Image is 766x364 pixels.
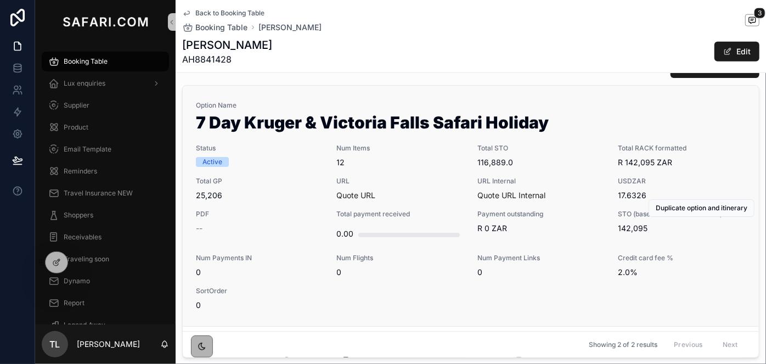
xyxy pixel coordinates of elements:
span: 0 [196,300,324,311]
a: Traveling soon [42,249,169,269]
span: Supplier [64,101,89,110]
span: Total STO [477,144,605,153]
span: 12 [337,157,465,168]
button: 3 [745,14,759,28]
span: Booking Table [64,57,108,66]
span: Status [196,144,324,153]
span: R 142,095 ZAR [618,157,746,168]
a: Travel Insurance NEW [42,183,169,203]
span: Booking Table [195,22,247,33]
span: 116,889.0 [477,157,605,168]
div: Active [202,157,222,167]
a: Booking Table [182,22,247,33]
a: Shoppers [42,205,169,225]
span: 0 [196,267,324,278]
span: Num Payment Links [477,254,605,262]
button: Edit [714,42,759,61]
span: Total GP [196,177,324,186]
a: Report [42,293,169,313]
span: Lux enquiries [64,79,105,88]
span: Back to Booking Table [195,9,264,18]
button: Duplicate option and itinerary [649,199,754,217]
span: Report [64,299,85,307]
div: scrollable content [35,44,176,324]
span: 3 [754,8,765,19]
a: Quote URL [337,191,376,200]
span: STO (based on invoices received) [618,210,746,219]
a: Product [42,117,169,137]
a: Legend Away [42,315,169,335]
a: Back to Booking Table [182,9,264,18]
span: URL [337,177,465,186]
a: Supplier [42,96,169,115]
a: [PERSON_NAME] [258,22,322,33]
div: 0.00 [337,223,354,245]
span: PDF [196,210,324,219]
h1: 7 Day Kruger & Victoria Falls Safari Holiday [196,114,746,135]
span: 0 [477,267,605,278]
span: Product [64,123,88,132]
span: Traveling soon [64,255,109,264]
span: Shoppers [64,211,93,220]
span: URL Internal [477,177,605,186]
span: -- [196,223,202,234]
a: Lux enquiries [42,74,169,93]
span: Option Name [196,101,746,110]
span: Payment outstanding [477,210,605,219]
a: Email Template [42,139,169,159]
span: Reminders [64,167,97,176]
span: Credit card fee % [618,254,746,262]
span: Travel Insurance NEW [64,189,133,198]
span: 25,206 [196,190,324,201]
span: Showing 2 of 2 results [589,340,657,349]
a: Dynamo [42,271,169,291]
span: Legend Away [64,321,105,329]
span: USDZAR [618,177,746,186]
span: Num Items [337,144,465,153]
img: App logo [60,13,150,31]
a: Quote URL Internal [477,191,545,200]
span: Num Flights [337,254,465,262]
span: 2.0% [618,267,746,278]
span: SortOrder [196,287,324,295]
a: Receivables [42,227,169,247]
a: Option Name7 Day Kruger & Victoria Falls Safari HolidayStatusActiveNum Items12Total STO116,889.0T... [183,86,759,326]
span: Num Payments IN [196,254,324,262]
span: 142,095 [618,223,746,234]
span: Duplicate option and itinerary [656,204,747,212]
span: 0 [337,267,465,278]
span: Email Template [64,145,111,154]
h1: [PERSON_NAME] [182,37,272,53]
span: Receivables [64,233,102,242]
a: Reminders [42,161,169,181]
span: TL [50,338,60,351]
span: Total payment received [337,210,465,219]
p: [PERSON_NAME] [77,339,140,350]
span: R 0 ZAR [477,223,605,234]
span: 17.6326 [618,190,746,201]
span: AH8841428 [182,53,272,66]
a: Booking Table [42,52,169,71]
span: Total RACK formatted [618,144,746,153]
span: Dynamo [64,277,90,285]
